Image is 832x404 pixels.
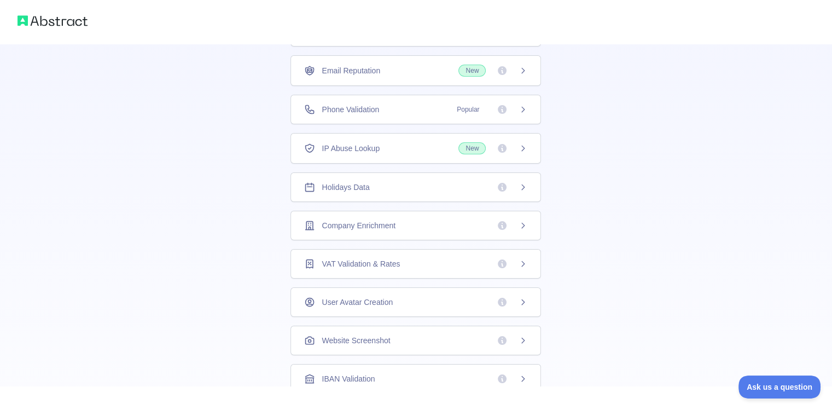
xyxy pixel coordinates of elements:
[450,104,486,115] span: Popular
[458,65,486,77] span: New
[738,376,821,399] iframe: Toggle Customer Support
[322,297,393,308] span: User Avatar Creation
[322,182,369,193] span: Holidays Data
[322,104,379,115] span: Phone Validation
[322,373,375,384] span: IBAN Validation
[322,65,380,76] span: Email Reputation
[458,142,486,154] span: New
[322,143,380,154] span: IP Abuse Lookup
[322,258,400,269] span: VAT Validation & Rates
[322,220,395,231] span: Company Enrichment
[18,13,88,28] img: Abstract logo
[322,335,390,346] span: Website Screenshot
